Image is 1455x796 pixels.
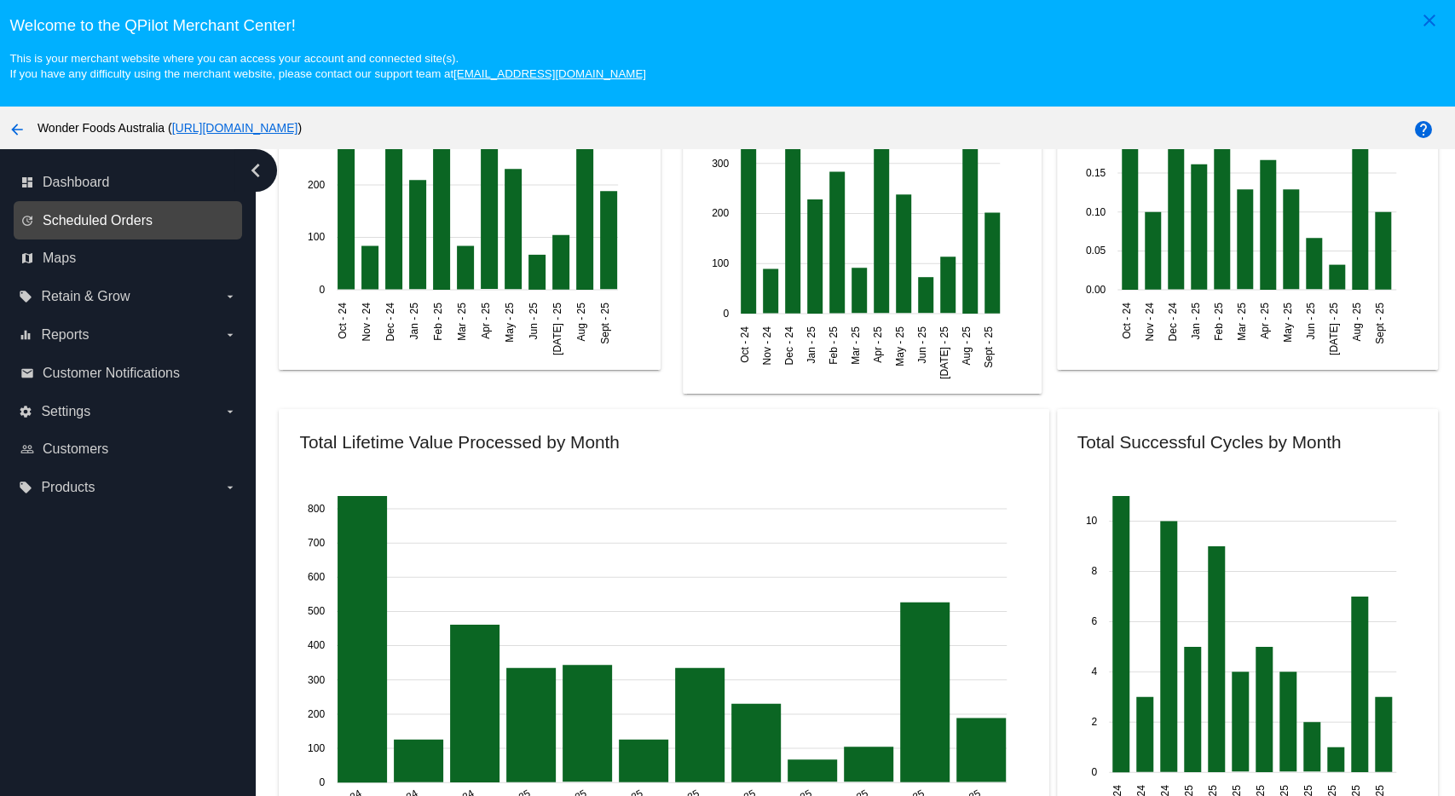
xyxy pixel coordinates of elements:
text: Apr - 25 [480,302,492,338]
text: 200 [308,178,325,190]
text: Apr - 25 [872,326,884,362]
text: Aug - 25 [575,302,587,341]
i: settings [19,405,32,418]
a: update Scheduled Orders [20,207,237,234]
text: Jan - 25 [805,326,817,363]
text: Jun - 25 [1304,302,1316,339]
text: Oct - 24 [1120,302,1132,338]
a: dashboard Dashboard [20,169,237,196]
text: 200 [308,707,325,719]
span: Scheduled Orders [43,213,153,228]
mat-icon: close [1419,10,1440,31]
i: dashboard [20,176,34,189]
a: map Maps [20,245,237,272]
text: Nov - 24 [761,326,773,365]
text: 0 [320,776,326,788]
text: 0.10 [1085,205,1106,217]
text: Jun - 25 [528,302,540,339]
text: Jan - 25 [408,302,420,339]
text: 100 [308,231,325,243]
text: Aug - 25 [961,326,973,365]
text: Sept - 25 [983,326,995,367]
h2: Total Successful Cycles by Month [1077,432,1342,452]
h2: Total Lifetime Value Processed by Month [299,432,619,452]
text: [DATE] - 25 [551,302,563,355]
text: 300 [712,157,729,169]
text: 600 [308,571,325,583]
text: Apr - 25 [1258,302,1270,338]
text: 0.05 [1085,245,1106,257]
text: 4 [1091,666,1097,678]
a: [EMAIL_ADDRESS][DOMAIN_NAME] [453,67,646,80]
text: 700 [308,537,325,549]
i: update [20,214,34,228]
text: Dec - 24 [1166,302,1178,341]
text: 500 [308,605,325,617]
text: 0 [320,284,326,296]
text: Sept - 25 [1373,302,1385,343]
span: Customers [43,441,108,457]
text: [DATE] - 25 [1327,302,1339,355]
i: chevron_left [242,157,269,184]
span: Wonder Foods Australia ( ) [38,121,302,135]
text: Jan - 25 [1189,302,1201,339]
text: Dec - 24 [384,302,396,341]
span: Dashboard [43,175,109,190]
small: This is your merchant website where you can access your account and connected site(s). If you hav... [9,52,645,80]
i: arrow_drop_down [223,481,237,494]
mat-icon: help [1413,119,1434,140]
text: 0.15 [1085,167,1106,179]
span: Customer Notifications [43,366,180,381]
text: Oct - 24 [739,326,751,362]
span: Reports [41,327,89,343]
text: [DATE] - 25 [938,326,950,378]
i: local_offer [19,290,32,303]
text: May - 25 [894,326,906,366]
text: Mar - 25 [850,326,862,364]
a: email Customer Notifications [20,360,237,387]
text: 0 [1091,766,1097,778]
text: Sept - 25 [599,302,611,343]
span: Maps [43,251,76,266]
i: arrow_drop_down [223,405,237,418]
mat-icon: arrow_back [7,119,27,140]
i: arrow_drop_down [223,328,237,342]
i: people_outline [20,442,34,456]
h3: Welcome to the QPilot Merchant Center! [9,16,1445,35]
i: arrow_drop_down [223,290,237,303]
text: Mar - 25 [456,302,468,340]
text: Oct - 24 [337,302,349,338]
text: 0.00 [1085,284,1106,296]
text: 100 [308,741,325,753]
text: 2 [1091,716,1097,728]
text: May - 25 [504,302,516,342]
text: 10 [1085,515,1097,527]
text: May - 25 [1281,302,1293,342]
text: 300 [308,673,325,685]
text: Mar - 25 [1235,302,1247,340]
text: Feb - 25 [1212,302,1224,340]
text: Nov - 24 [361,302,372,341]
text: Dec - 24 [783,326,795,365]
i: email [20,366,34,380]
span: Retain & Grow [41,289,130,304]
text: 6 [1091,615,1097,627]
span: Products [41,480,95,495]
text: Nov - 24 [1143,302,1155,341]
a: people_outline Customers [20,435,237,463]
text: 200 [712,207,729,219]
text: 400 [308,639,325,651]
text: Jun - 25 [916,326,928,363]
text: 100 [712,257,729,269]
i: equalizer [19,328,32,342]
a: [URL][DOMAIN_NAME] [172,121,298,135]
text: 800 [308,502,325,514]
i: map [20,251,34,265]
text: 0 [723,308,729,320]
span: Settings [41,404,90,419]
text: 8 [1091,565,1097,577]
text: Feb - 25 [828,326,840,364]
text: Feb - 25 [432,302,444,340]
i: local_offer [19,481,32,494]
text: Aug - 25 [1350,302,1362,341]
